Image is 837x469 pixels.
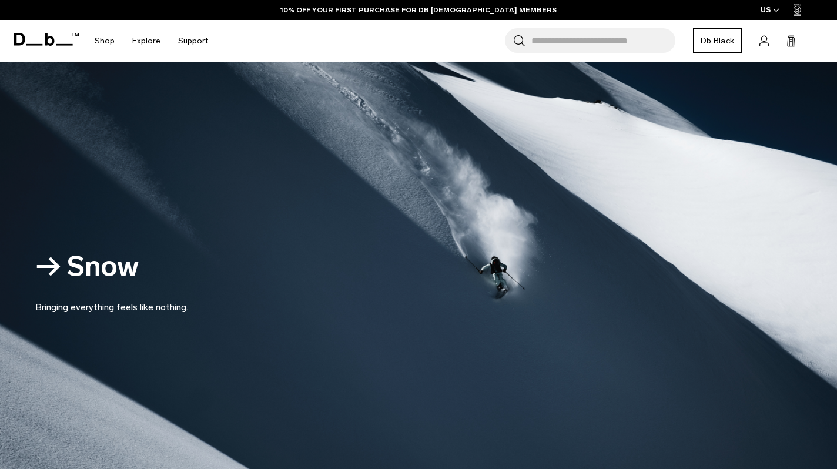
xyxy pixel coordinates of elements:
[86,20,217,62] nav: Main Navigation
[178,20,208,62] a: Support
[693,28,742,53] a: Db Black
[35,253,188,280] h2: → Snow
[132,20,160,62] a: Explore
[280,5,557,15] a: 10% OFF YOUR FIRST PURCHASE FOR DB [DEMOGRAPHIC_DATA] MEMBERS
[95,20,115,62] a: Shop
[35,286,188,314] p: Bringing everything feels like nothing.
